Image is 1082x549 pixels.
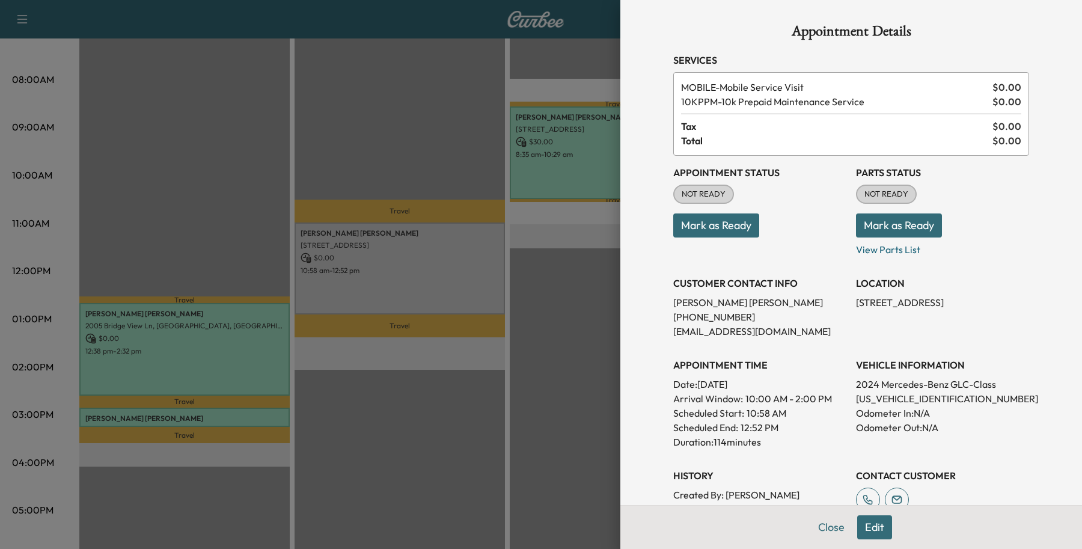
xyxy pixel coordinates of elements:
p: Duration: 114 minutes [673,435,846,449]
button: Mark as Ready [673,213,759,238]
h3: Appointment Status [673,165,846,180]
p: [STREET_ADDRESS] [856,295,1029,310]
span: NOT READY [674,188,733,200]
button: Edit [857,515,892,539]
p: Scheduled End: [673,420,738,435]
h3: Services [673,53,1029,67]
p: 2024 Mercedes-Benz GLC-Class [856,377,1029,391]
p: [PHONE_NUMBER] [673,310,846,324]
h3: Parts Status [856,165,1029,180]
p: Created By : [PERSON_NAME] [673,488,846,502]
h3: LOCATION [856,276,1029,290]
span: Total [681,133,992,148]
p: [US_VEHICLE_IDENTIFICATION_NUMBER] [856,391,1029,406]
h1: Appointment Details [673,24,1029,43]
p: 12:52 PM [741,420,778,435]
h3: CUSTOMER CONTACT INFO [673,276,846,290]
span: 10:00 AM - 2:00 PM [745,391,832,406]
p: Date: [DATE] [673,377,846,391]
p: 10:58 AM [747,406,786,420]
h3: APPOINTMENT TIME [673,358,846,372]
button: Close [810,515,852,539]
p: Scheduled Start: [673,406,744,420]
p: Odometer In: N/A [856,406,1029,420]
span: NOT READY [857,188,915,200]
button: Mark as Ready [856,213,942,238]
span: 10k Prepaid Maintenance Service [681,94,988,109]
span: Tax [681,119,992,133]
h3: CONTACT CUSTOMER [856,468,1029,483]
span: $ 0.00 [992,119,1021,133]
span: $ 0.00 [992,80,1021,94]
span: $ 0.00 [992,94,1021,109]
span: $ 0.00 [992,133,1021,148]
h3: VEHICLE INFORMATION [856,358,1029,372]
h3: History [673,468,846,483]
p: [EMAIL_ADDRESS][DOMAIN_NAME] [673,324,846,339]
span: Mobile Service Visit [681,80,988,94]
p: View Parts List [856,238,1029,257]
p: Created At : [DATE] 11:47:20 AM [673,502,846,517]
p: [PERSON_NAME] [PERSON_NAME] [673,295,846,310]
p: Odometer Out: N/A [856,420,1029,435]
p: Arrival Window: [673,391,846,406]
